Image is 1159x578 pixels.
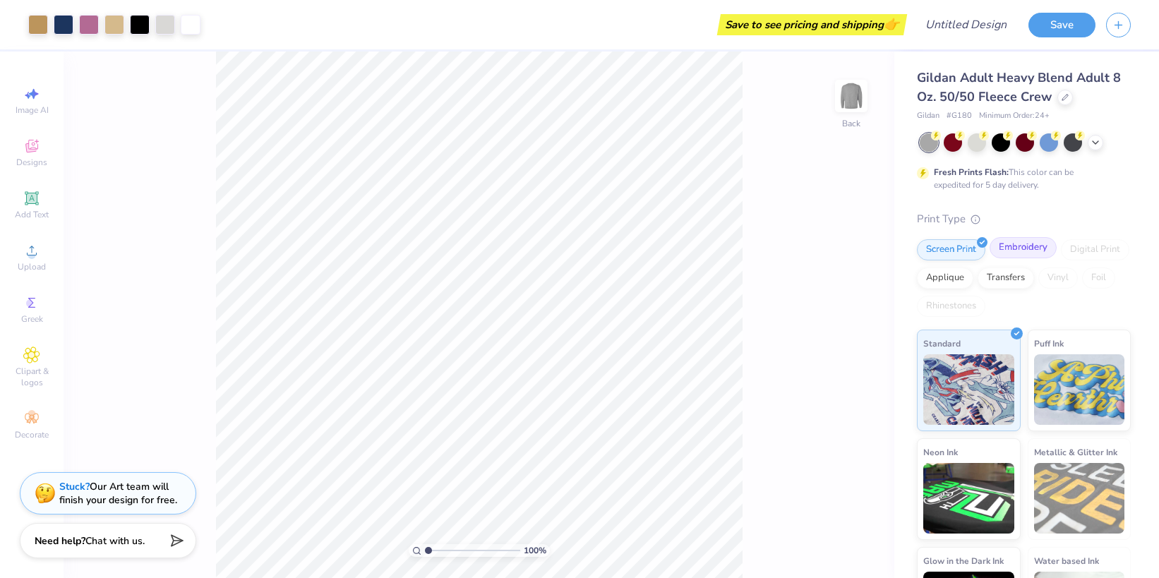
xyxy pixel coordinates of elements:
[884,16,899,32] span: 👉
[1034,354,1125,425] img: Puff Ink
[85,534,145,548] span: Chat with us.
[917,211,1131,227] div: Print Type
[923,445,958,459] span: Neon Ink
[1082,267,1115,289] div: Foil
[934,167,1009,178] strong: Fresh Prints Flash:
[1061,239,1129,260] div: Digital Print
[1034,463,1125,534] img: Metallic & Glitter Ink
[1034,553,1099,568] span: Water based Ink
[21,313,43,325] span: Greek
[7,366,56,388] span: Clipart & logos
[917,267,973,289] div: Applique
[923,354,1014,425] img: Standard
[923,463,1014,534] img: Neon Ink
[1034,336,1064,351] span: Puff Ink
[35,534,85,548] strong: Need help?
[842,117,860,130] div: Back
[923,553,1004,568] span: Glow in the Dark Ink
[837,82,865,110] img: Back
[934,166,1107,191] div: This color can be expedited for 5 day delivery.
[917,239,985,260] div: Screen Print
[979,110,1050,122] span: Minimum Order: 24 +
[1028,13,1095,37] button: Save
[15,429,49,440] span: Decorate
[923,336,961,351] span: Standard
[1034,445,1117,459] span: Metallic & Glitter Ink
[990,237,1057,258] div: Embroidery
[16,157,47,168] span: Designs
[917,110,939,122] span: Gildan
[917,69,1121,105] span: Gildan Adult Heavy Blend Adult 8 Oz. 50/50 Fleece Crew
[524,544,546,557] span: 100 %
[15,209,49,220] span: Add Text
[947,110,972,122] span: # G180
[1038,267,1078,289] div: Vinyl
[917,296,985,317] div: Rhinestones
[59,480,177,507] div: Our Art team will finish your design for free.
[721,14,903,35] div: Save to see pricing and shipping
[59,480,90,493] strong: Stuck?
[18,261,46,272] span: Upload
[978,267,1034,289] div: Transfers
[16,104,49,116] span: Image AI
[914,11,1018,39] input: Untitled Design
